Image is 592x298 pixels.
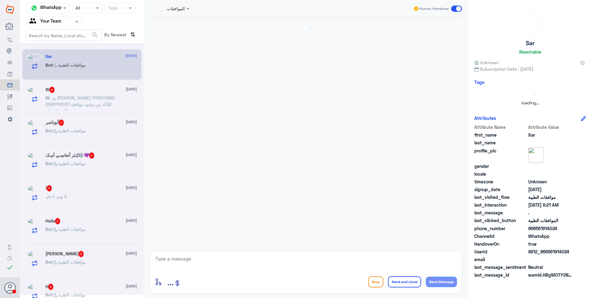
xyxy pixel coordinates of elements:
button: Send and close [388,276,421,287]
div: loading... [151,22,460,33]
span: 9812_966561914024 [528,248,573,255]
span: last_message_id [474,272,527,278]
div: loading... [476,89,584,99]
i: check [6,264,14,271]
span: first_name [474,132,527,138]
span: locale [474,171,527,177]
span: last_message [474,209,527,216]
span: ... [167,276,174,287]
span: loading... [521,100,539,105]
span: 2025-09-22T05:21:18.342Z [528,202,573,208]
span: null [528,163,573,169]
button: Drop [368,276,383,287]
button: ... [167,275,174,289]
h6: Tags [474,79,485,85]
span: 2 [528,233,573,239]
i: ⇅ [130,29,135,40]
span: Human Handover [419,6,449,11]
span: 0 [528,264,573,270]
span: last_interaction [474,202,527,208]
h5: Sar [526,40,535,47]
span: 966561914024 [528,225,573,232]
span: Sar [528,132,573,138]
span: Subscription Date : [DATE] [474,66,586,72]
span: Unknown [474,59,498,66]
span: gender [474,163,527,169]
span: last_message_sentiment [474,264,527,270]
button: search [91,30,99,40]
span: . [528,209,573,216]
div: loading... [521,15,539,33]
span: phone_number [474,225,527,232]
button: Avatar [4,282,16,294]
span: 2025-09-21T08:28:54.786Z [528,186,573,193]
span: signup_date [474,186,527,193]
span: Attribute Value [528,124,573,130]
span: null [528,171,573,177]
span: By Newest [102,29,128,42]
span: UserId [474,248,527,255]
span: null [528,256,573,263]
span: profile_pic [474,147,527,162]
span: email [474,256,527,263]
img: picture [528,147,544,163]
span: ChannelId [474,233,527,239]
h6: Attributes [474,115,496,121]
h6: Reachable [519,49,541,55]
span: Attribute Name [474,124,527,130]
span: last_visited_flow [474,194,527,200]
div: loading... [76,134,87,145]
span: HandoverOn [474,241,527,247]
button: Send Message [426,277,457,287]
span: timezone [474,178,527,185]
span: last_name [474,139,527,146]
img: yourTeam.svg [29,17,39,26]
span: الموافقات الطبية [528,217,573,224]
div: Tags [107,4,118,12]
span: Unknown [528,178,573,185]
span: last_clicked_button [474,217,527,224]
span: true [528,241,573,247]
span: wamid.HBgMOTY2NTYxOTE0MDI0FQIAEhgUM0EwMTNFNUI1NkIxRURBNzRBMzkA [528,272,573,278]
span: موافقات الطبية [528,194,573,200]
img: Widebot Logo [6,5,14,15]
span: search [91,31,99,39]
img: whatsapp.png [29,3,39,13]
input: Search by Name, Local etc… [26,30,102,41]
